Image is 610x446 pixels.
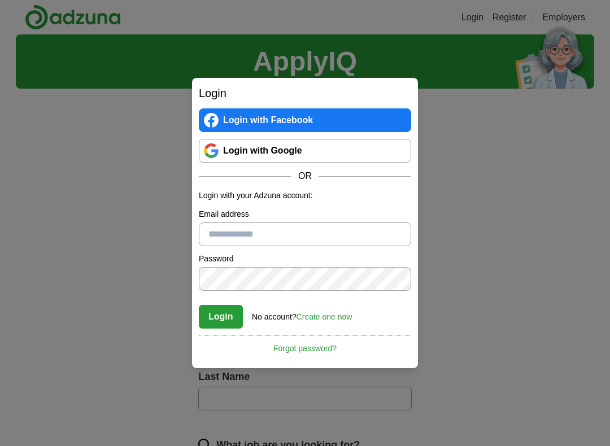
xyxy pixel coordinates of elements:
[297,312,352,321] a: Create one now
[252,304,352,323] div: No account?
[199,139,411,163] a: Login with Google
[199,108,411,132] a: Login with Facebook
[199,253,411,265] label: Password
[199,85,411,102] h2: Login
[199,305,243,329] button: Login
[199,190,411,202] p: Login with your Adzuna account:
[199,335,411,355] a: Forgot password?
[199,208,411,220] label: Email address
[291,169,319,183] span: OR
